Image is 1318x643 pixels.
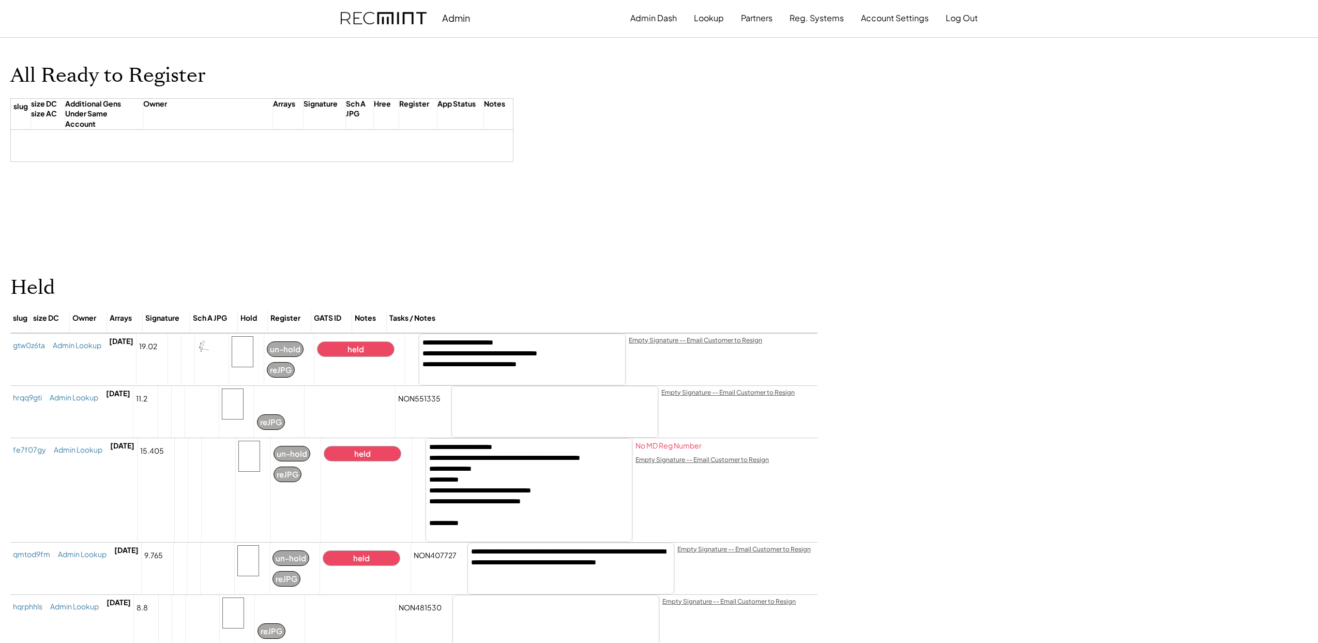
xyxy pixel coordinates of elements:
img: yH5BAEAAAAALAAAAAABAAEAAAIBRAA7 [239,441,260,471]
div: Empty Signature -- Email Customer to Resign [677,545,811,554]
div: Register [270,313,300,323]
button: reJPG [257,414,285,430]
button: Admin Dash [630,8,677,28]
div: Hold [240,313,257,323]
button: reJPG [274,467,301,482]
div: Signature [304,99,338,122]
div: GATS ID [314,313,341,323]
div: Tasks / Notes [389,313,435,323]
img: yH5BAEAAAAALAAAAAABAAEAAAIBRAA7 [203,545,224,566]
button: Log Out [946,8,978,28]
div: 8.8 [137,603,156,618]
div: 19.02 [139,341,165,357]
img: yH5BAEAAAAALAAAAAABAAEAAAIBRAA7 [238,546,259,576]
a: hrqq9gti [13,394,42,409]
button: Partners [741,8,772,28]
button: reJPG [267,362,295,378]
button: held [324,446,401,461]
a: qmtod9fm [13,550,50,566]
button: reJPG [272,571,300,587]
div: App Status [437,99,476,122]
div: Arrays [273,99,295,122]
div: NON551335 [398,394,441,404]
div: 15.405 [140,446,172,461]
div: NON481530 [399,603,442,613]
div: size DC size AC [31,99,57,122]
div: Empty Signature -- Email Customer to Resign [662,597,796,606]
a: Admin Lookup [54,446,102,461]
div: Arrays [110,313,132,323]
div: Empty Signature -- Email Customer to Resign [635,456,769,465]
button: un-hold [274,446,310,461]
div: [DATE] [109,336,133,347]
img: recmint-logotype%403x.png [341,12,427,25]
button: un-hold [272,550,309,566]
div: Owner [72,313,96,323]
button: held [323,550,400,566]
div: Register [399,99,429,122]
img: yH5BAEAAAAALAAAAAABAAEAAAIBRAA7 [232,337,253,367]
img: signaturePad-1702601558172.png [198,336,218,357]
div: No MD Reg Number [635,441,702,451]
a: fe7f07gy [13,446,46,461]
div: 11.2 [136,394,155,409]
a: Admin Lookup [53,341,101,357]
img: yH5BAEAAAAALAAAAAABAAEAAAIBRAA7 [188,597,209,618]
h1: All Ready to Register [10,64,206,88]
button: un-hold [267,341,304,357]
button: Lookup [694,8,724,28]
div: size DC [33,313,59,323]
div: [DATE] [114,545,139,556]
div: slug [13,313,27,323]
div: slug [13,101,28,125]
div: [DATE] [110,441,134,451]
div: Owner [143,99,167,122]
a: Admin Lookup [58,550,107,566]
a: Admin Lookup [50,394,98,409]
button: Account Settings [861,8,929,28]
a: hqrphhls [13,603,42,618]
a: gtw0z6ta [13,341,45,357]
div: Admin [442,12,470,24]
div: [DATE] [107,597,131,608]
button: held [317,341,395,357]
div: NON407727 [414,550,457,561]
div: Notes [355,313,376,323]
a: Admin Lookup [50,603,99,618]
div: Sch A JPG [346,99,366,122]
div: Additional Gens Under Same Account [65,99,135,129]
div: Signature [145,313,179,323]
div: 9.765 [144,550,171,566]
div: Empty Signature -- Email Customer to Resign [629,336,762,345]
img: yH5BAEAAAAALAAAAAABAAEAAAIBRAA7 [222,389,243,419]
div: [DATE] [106,388,130,399]
button: reJPG [257,623,285,639]
img: yH5BAEAAAAALAAAAAABAAEAAAIBRAA7 [204,441,225,461]
button: Reg. Systems [790,8,844,28]
div: Empty Signature -- Email Customer to Resign [661,388,795,397]
div: Sch A JPG [193,313,227,323]
div: Notes [484,99,505,122]
div: Hree [374,99,391,122]
h1: Held [10,276,429,300]
img: yH5BAEAAAAALAAAAAABAAEAAAIBRAA7 [223,598,244,628]
img: yH5BAEAAAAALAAAAAABAAEAAAIBRAA7 [188,388,208,409]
